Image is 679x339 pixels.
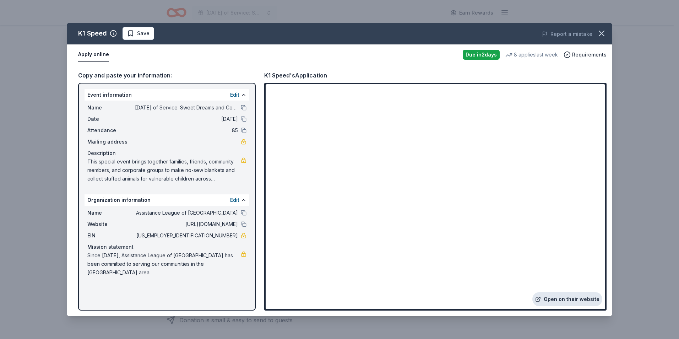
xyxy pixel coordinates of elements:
[87,126,135,135] span: Attendance
[135,103,238,112] span: [DATE] of Service: Sweet Dreams and Cozy Nights
[135,209,238,217] span: Assistance League of [GEOGRAPHIC_DATA]
[135,115,238,123] span: [DATE]
[87,149,246,157] div: Description
[135,231,238,240] span: [US_EMPLOYER_IDENTIFICATION_NUMBER]
[463,50,500,60] div: Due in 2 days
[264,71,327,80] div: K1 Speed's Application
[135,126,238,135] span: 85
[78,47,109,62] button: Apply online
[230,196,239,204] button: Edit
[135,220,238,228] span: [URL][DOMAIN_NAME]
[542,30,592,38] button: Report a mistake
[87,231,135,240] span: EIN
[87,103,135,112] span: Name
[78,28,107,39] div: K1 Speed
[137,29,150,38] span: Save
[87,138,135,146] span: Mailing address
[85,194,249,206] div: Organization information
[78,71,256,80] div: Copy and paste your information:
[230,91,239,99] button: Edit
[87,251,241,277] span: Since [DATE], Assistance League of [GEOGRAPHIC_DATA] has been committed to serving our communitie...
[87,157,241,183] span: This special event brings together families, friends, community members, and corporate groups to ...
[564,50,607,59] button: Requirements
[532,292,602,306] a: Open on their website
[505,50,558,59] div: 8 applies last week
[87,115,135,123] span: Date
[87,243,246,251] div: Mission statement
[85,89,249,101] div: Event information
[87,220,135,228] span: Website
[87,209,135,217] span: Name
[123,27,154,40] button: Save
[572,50,607,59] span: Requirements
